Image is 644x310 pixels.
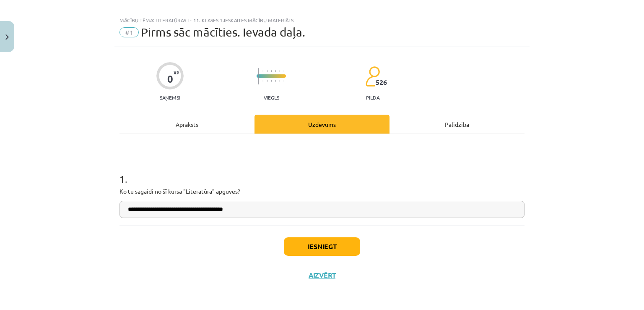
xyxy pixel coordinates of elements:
[267,70,267,72] img: icon-short-line-57e1e144782c952c97e751825c79c345078a6d821885a25fce030b3d8c18986b.svg
[279,80,280,82] img: icon-short-line-57e1e144782c952c97e751825c79c345078a6d821885a25fce030b3d8c18986b.svg
[275,70,276,72] img: icon-short-line-57e1e144782c952c97e751825c79c345078a6d821885a25fce030b3d8c18986b.svg
[119,17,525,23] div: Mācību tēma: Literatūras i - 11. klases 1.ieskaites mācību materiāls
[119,27,139,37] span: #1
[284,237,360,256] button: Iesniegt
[271,80,272,82] img: icon-short-line-57e1e144782c952c97e751825c79c345078a6d821885a25fce030b3d8c18986b.svg
[275,80,276,82] img: icon-short-line-57e1e144782c952c97e751825c79c345078a6d821885a25fce030b3d8c18986b.svg
[174,70,179,75] span: XP
[119,115,254,134] div: Apraksts
[119,187,525,196] p: Ko tu sagaidi no šī kursa "Literatūra" apguves?
[141,25,305,39] span: Pirms sāc mācīties. Ievada daļa.
[390,115,525,134] div: Palīdzība
[376,79,387,86] span: 526
[156,95,184,100] p: Saņemsi
[167,73,173,85] div: 0
[5,34,9,40] img: icon-close-lesson-0947bae3869378f0d4975bcd49f059093ad1ed9edebbc8119c70593378902aed.svg
[267,80,267,82] img: icon-short-line-57e1e144782c952c97e751825c79c345078a6d821885a25fce030b3d8c18986b.svg
[271,70,272,72] img: icon-short-line-57e1e144782c952c97e751825c79c345078a6d821885a25fce030b3d8c18986b.svg
[279,70,280,72] img: icon-short-line-57e1e144782c952c97e751825c79c345078a6d821885a25fce030b3d8c18986b.svg
[119,158,525,184] h1: 1 .
[254,115,390,134] div: Uzdevums
[366,95,379,100] p: pilda
[258,68,259,84] img: icon-long-line-d9ea69661e0d244f92f715978eff75569469978d946b2353a9bb055b3ed8787d.svg
[306,271,338,279] button: Aizvērt
[365,66,380,87] img: students-c634bb4e5e11cddfef0936a35e636f08e4e9abd3cc4e673bd6f9a4125e45ecb1.svg
[264,95,279,100] p: Viegls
